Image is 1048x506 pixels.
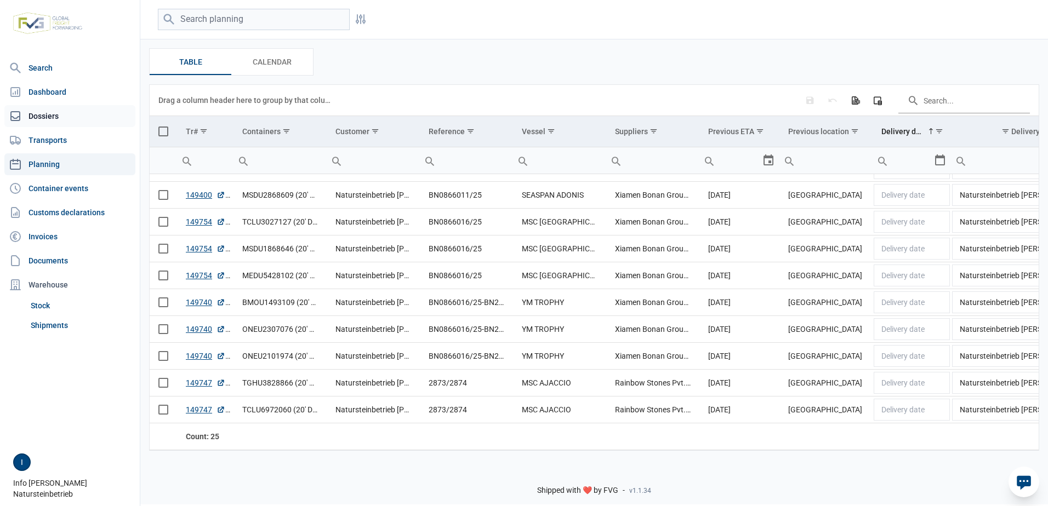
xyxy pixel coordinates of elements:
td: MEDU5428102 (20' DV) [233,262,327,289]
input: Filter cell [513,147,606,174]
a: 149754 [186,243,225,254]
td: [GEOGRAPHIC_DATA] [779,289,873,315]
td: Column Vessel [513,116,606,147]
div: Previous ETA [708,127,754,136]
td: Natursteinbetrieb [PERSON_NAME] GmbH [327,342,420,369]
td: [GEOGRAPHIC_DATA] [779,396,873,423]
a: Documents [4,250,135,272]
span: - [623,486,625,496]
td: Column Suppliers [606,116,699,147]
div: Tr# [186,127,198,136]
div: Select row [158,271,168,280]
div: Select [933,147,947,174]
td: Xiamen Bonan Group Co., Ltd. [606,262,699,289]
td: BN0866016/25-BN250866015 [420,342,513,369]
div: Search box [420,147,440,174]
div: Column Chooser [868,90,887,110]
div: Search box [873,147,892,174]
td: [DATE] [699,208,779,235]
div: Search box [233,147,253,174]
a: 149754 [186,270,225,281]
td: MSDU2868609 (20' DV) [233,181,327,208]
td: BN0866016/25 [420,262,513,289]
div: Reference [429,127,465,136]
td: Xiamen Bonan Group Co., Ltd. [606,235,699,262]
div: Vessel [522,127,545,136]
input: Filter cell [177,147,233,174]
td: ONEU2307076 (20' DV) [233,315,327,342]
input: Search in the data grid [898,87,1030,113]
span: Delivery date [881,405,925,414]
td: [DATE] [699,369,779,396]
td: BN0866016/25 [420,208,513,235]
td: ONEU2101974 (20' DV) [233,342,327,369]
td: [GEOGRAPHIC_DATA] [779,208,873,235]
span: Delivery date [881,352,925,360]
td: TCLU6972060 (20' DV) [233,396,327,423]
td: Natursteinbetrieb Schulte GmbH [327,315,420,342]
div: Select row [158,351,168,361]
td: Natursteinbetrieb [PERSON_NAME] GmbH [327,289,420,315]
td: YM TROPHY [513,289,606,315]
div: Search box [177,147,197,174]
span: Table [179,55,202,68]
input: Search planning [158,9,350,30]
td: [DATE] [699,235,779,262]
td: Column Previous ETA [699,116,779,147]
div: Data grid toolbar [158,85,1030,116]
td: BN0866016/25-BN250866015 [420,289,513,315]
div: Search box [779,147,799,174]
input: Filter cell [606,147,699,174]
div: Tr# Count: 25 [186,431,225,442]
a: 149747 [186,377,225,388]
td: Column Tr# [177,116,233,147]
div: Search box [513,147,533,174]
td: Natursteinbetrieb [PERSON_NAME] GmbH [327,262,420,289]
div: Previous location [788,127,849,136]
input: Filter cell [699,147,761,174]
input: Filter cell [233,147,327,174]
td: Xiamen Bonan Group Co., Ltd. [606,315,699,342]
div: Suppliers [615,127,648,136]
td: Xiamen Bonan Group Co., Ltd. [606,181,699,208]
a: Container events [4,177,135,199]
a: Stock [26,296,135,315]
td: Natursteinbetrieb [PERSON_NAME] GmbH [327,396,420,423]
td: [GEOGRAPHIC_DATA] [779,315,873,342]
td: Xiamen Bonan Group Co., Ltd. [606,208,699,235]
a: Planning [4,153,135,175]
td: Rainbow Stones Pvt. Ltd. [606,369,699,396]
span: Show filter options for column 'Containers' [282,127,291,135]
span: Calendar [253,55,292,68]
td: MSC [GEOGRAPHIC_DATA] [513,208,606,235]
td: BMOU1493109 (20' DV) [233,289,327,315]
td: MSC [GEOGRAPHIC_DATA] [513,262,606,289]
a: Search [4,57,135,79]
td: [DATE] [699,396,779,423]
div: Select row [158,217,168,227]
a: 149740 [186,297,225,308]
td: Column Customer [327,116,420,147]
td: MSC [GEOGRAPHIC_DATA] [513,235,606,262]
span: Show filter options for column 'Previous ETA' [756,127,764,135]
td: TGHU3828866 (20' DV) [233,369,327,396]
td: Natursteinbetrieb [PERSON_NAME] GmbH [327,235,420,262]
td: Filter cell [699,147,779,174]
td: 2873/2874 [420,396,513,423]
div: Warehouse [4,274,135,296]
span: Delivery date [881,244,925,253]
td: [GEOGRAPHIC_DATA] [779,342,873,369]
a: 149754 [186,216,225,227]
td: [GEOGRAPHIC_DATA] [779,235,873,262]
td: Column Containers [233,116,327,147]
div: Export all data to Excel [845,90,865,110]
a: Invoices [4,226,135,248]
td: BN0866016/25 [420,235,513,262]
span: Show filter options for column 'Previous location' [851,127,859,135]
td: Column Reference [420,116,513,147]
div: I [13,453,31,471]
a: Customs declarations [4,202,135,223]
span: Delivery date [881,217,925,226]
